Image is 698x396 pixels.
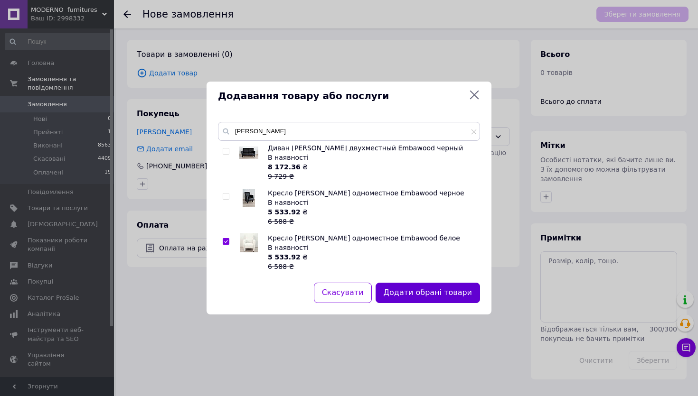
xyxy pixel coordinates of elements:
[268,243,475,252] div: В наявності
[268,153,475,162] div: В наявності
[243,189,255,207] img: Кресло Синди одноместное Embawood черное
[376,283,480,303] button: Додати обрані товари
[268,198,475,207] div: В наявності
[268,263,294,270] span: 6 588 ₴
[268,218,294,225] span: 6 588 ₴
[268,207,475,226] div: ₴
[268,253,301,261] b: 5 533.92
[268,252,475,271] div: ₴
[218,89,465,103] span: Додавання товару або послуги
[218,122,480,141] input: Пошук за товарами та послугами
[268,189,464,197] span: Кресло [PERSON_NAME] одноместное Embawood черное
[314,283,372,303] button: Скасувати
[239,147,258,159] img: Диван Синди двухместный Embawood черный
[268,173,294,180] span: 9 729 ₴
[268,144,463,152] span: Диван [PERSON_NAME] двухместный Embawood черный
[268,163,301,171] b: 8 172.36
[268,162,475,181] div: ₴
[240,233,258,252] img: Кресло Синди одноместное Embawood белое
[268,234,460,242] span: Кресло [PERSON_NAME] одноместное Embawood белое
[268,208,301,216] b: 5 533.92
